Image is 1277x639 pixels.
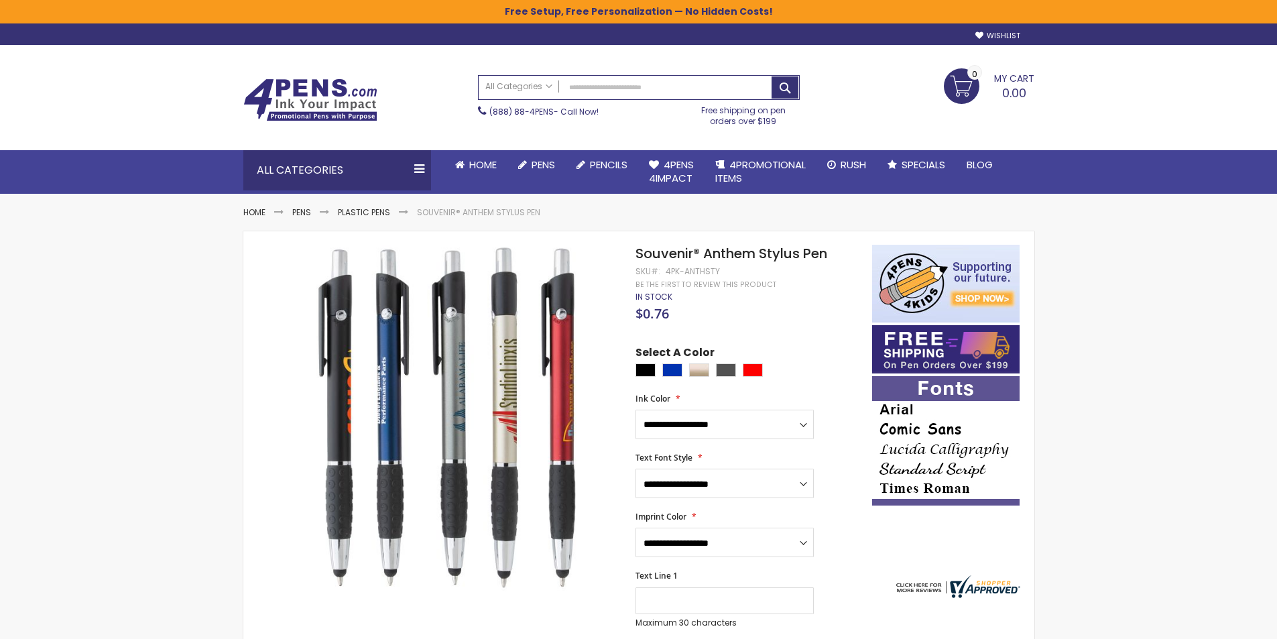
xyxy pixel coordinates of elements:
[635,244,827,263] span: Souvenir® Anthem Stylus Pen
[649,158,694,185] span: 4Pens 4impact
[417,207,540,218] li: Souvenir® Anthem Stylus Pen
[635,345,715,363] span: Select A Color
[489,106,599,117] span: - Call Now!
[638,150,705,194] a: 4Pens4impact
[975,31,1020,41] a: Wishlist
[635,363,656,377] div: Black
[590,158,627,172] span: Pencils
[743,363,763,377] div: Red
[893,575,1020,598] img: 4pens.com widget logo
[469,158,497,172] span: Home
[338,207,390,218] a: Plastic Pens
[489,106,554,117] a: (888) 88-4PENS
[635,393,670,404] span: Ink Color
[635,280,776,290] a: Be the first to review this product
[635,304,669,323] span: $0.76
[635,618,814,628] p: Maximum 30 characters
[635,292,672,302] div: Availability
[507,150,566,180] a: Pens
[705,150,816,194] a: 4PROMOTIONALITEMS
[635,452,692,463] span: Text Font Style
[841,158,866,172] span: Rush
[967,158,993,172] span: Blog
[715,158,806,185] span: 4PROMOTIONAL ITEMS
[243,207,265,218] a: Home
[872,245,1020,323] img: 4pens 4 kids
[635,266,660,277] strong: SKU
[687,100,800,127] div: Free shipping on pen orders over $199
[635,570,678,581] span: Text Line 1
[444,150,507,180] a: Home
[485,81,552,92] span: All Categories
[1002,84,1026,101] span: 0.00
[292,207,311,218] a: Pens
[893,589,1020,601] a: 4pens.com certificate URL
[716,363,736,377] div: Gunmetal
[872,325,1020,373] img: Free shipping on orders over $199
[689,363,709,377] div: Champagne
[902,158,945,172] span: Specials
[944,68,1034,102] a: 0.00 0
[972,68,977,80] span: 0
[635,511,686,522] span: Imprint Color
[566,150,638,180] a: Pencils
[243,78,377,121] img: 4Pens Custom Pens and Promotional Products
[666,266,720,277] div: 4PK-ANTHSTY
[956,150,1004,180] a: Blog
[877,150,956,180] a: Specials
[872,376,1020,506] img: font-personalization-examples
[243,150,431,190] div: All Categories
[635,291,672,302] span: In stock
[816,150,877,180] a: Rush
[662,363,682,377] div: Blue
[479,76,559,98] a: All Categories
[532,158,555,172] span: Pens
[270,243,618,591] img: Souvenir® Anthem Stylus Pen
